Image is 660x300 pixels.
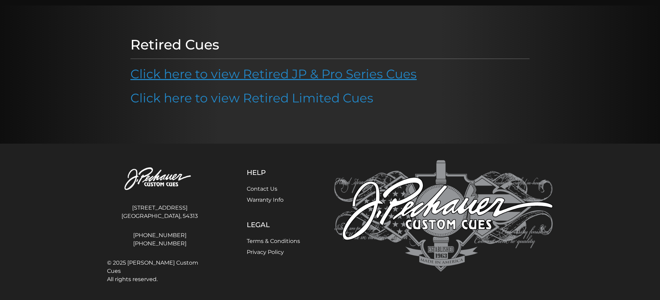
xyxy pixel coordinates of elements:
[247,249,284,255] a: Privacy Policy
[334,160,553,272] img: Pechauer Custom Cues
[107,201,212,223] address: [STREET_ADDRESS] [GEOGRAPHIC_DATA], 54313
[130,90,373,105] a: Click here to view Retired Limited Cues
[247,168,300,177] h5: Help
[107,160,212,198] img: Pechauer Custom Cues
[107,259,212,284] span: © 2025 [PERSON_NAME] Custom Cues All rights reserved.
[107,231,212,240] a: [PHONE_NUMBER]
[247,186,277,192] a: Contact Us
[247,197,284,203] a: Warranty Info
[130,66,417,81] a: Click here to view Retired JP & Pro Series Cues
[130,36,530,53] h1: Retired Cues
[107,240,212,248] a: [PHONE_NUMBER]
[247,238,300,244] a: Terms & Conditions
[247,221,300,229] h5: Legal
